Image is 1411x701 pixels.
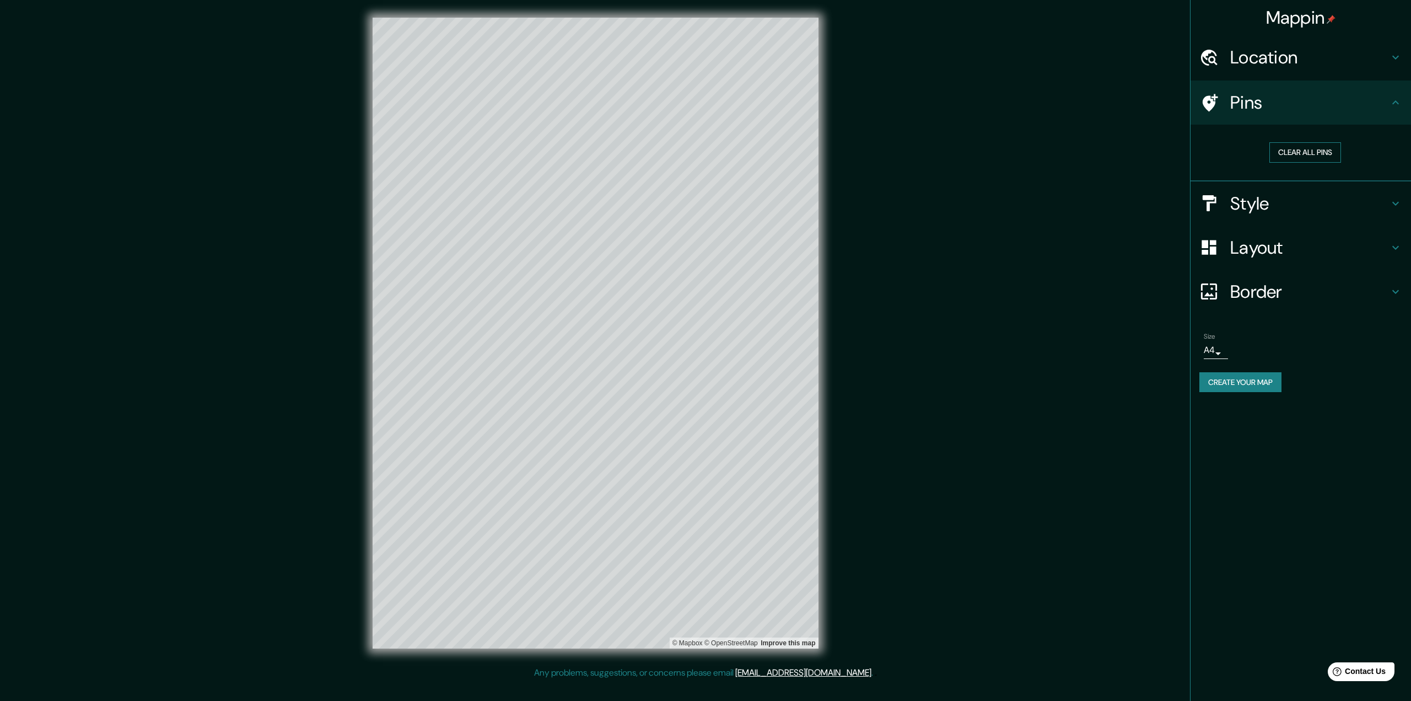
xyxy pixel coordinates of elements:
[875,666,877,679] div: .
[1269,142,1341,163] button: Clear all pins
[1191,226,1411,270] div: Layout
[704,639,758,647] a: OpenStreetMap
[1191,270,1411,314] div: Border
[1230,92,1389,114] h4: Pins
[1204,331,1215,341] label: Size
[1199,372,1281,393] button: Create your map
[672,639,703,647] a: Mapbox
[1191,81,1411,125] div: Pins
[534,666,873,679] p: Any problems, suggestions, or concerns please email .
[761,639,815,647] a: Map feedback
[1313,658,1399,689] iframe: Help widget launcher
[1191,181,1411,226] div: Style
[873,666,875,679] div: .
[1327,15,1335,24] img: pin-icon.png
[1266,7,1336,29] h4: Mappin
[1204,341,1228,359] div: A4
[1230,192,1389,215] h4: Style
[1191,35,1411,79] div: Location
[1230,237,1389,259] h4: Layout
[735,667,871,678] a: [EMAIL_ADDRESS][DOMAIN_NAME]
[1230,281,1389,303] h4: Border
[1230,46,1389,68] h4: Location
